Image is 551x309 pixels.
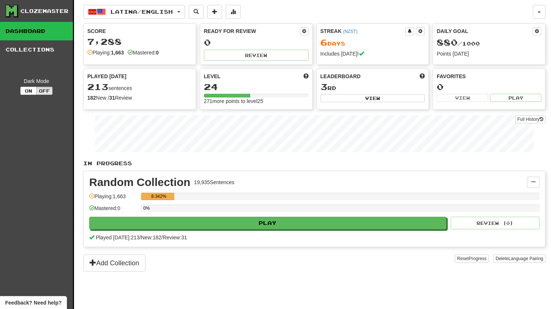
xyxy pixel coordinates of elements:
button: ResetProgress [455,255,488,263]
div: 7,288 [87,37,192,46]
div: Includes [DATE]! [320,50,425,57]
div: Playing: 1,663 [89,193,137,205]
div: 19,935 Sentences [194,179,234,186]
span: / 1000 [437,40,480,47]
div: 271 more points to level 25 [204,97,309,105]
div: Daily Goal [437,27,532,36]
button: DeleteLanguage Pairing [493,255,545,263]
span: Played [DATE] [87,73,127,80]
span: 880 [437,37,458,47]
div: Ready for Review [204,27,300,35]
span: Played [DATE]: 213 [96,235,140,240]
button: Play [490,94,541,102]
button: View [320,94,425,102]
div: Dark Mode [6,77,67,85]
button: More stats [226,5,241,19]
span: New: 182 [141,235,161,240]
div: Score [87,27,192,35]
div: Playing: [87,49,124,56]
a: (NZST) [343,29,357,34]
div: Points [DATE] [437,50,541,57]
span: 6 [320,37,327,47]
span: Language Pairing [508,256,543,261]
button: Play [89,217,446,229]
span: 213 [87,82,108,92]
div: sentences [87,82,192,92]
button: On [20,87,37,95]
div: Day s [320,38,425,47]
div: Clozemaster [20,7,68,15]
button: View [437,94,488,102]
button: Add sentence to collection [207,5,222,19]
p: In Progress [83,160,545,167]
span: Review: 31 [163,235,187,240]
span: Leaderboard [320,73,361,80]
span: Open feedback widget [5,299,61,306]
button: Add Collection [83,255,145,272]
span: Progress [469,256,487,261]
button: Latina/English [83,5,185,19]
span: Latina / English [111,9,173,15]
button: Review (0) [451,217,540,229]
div: New / Review [87,94,192,102]
button: Review [204,50,309,61]
strong: 182 [87,95,96,101]
a: Full History [515,115,545,123]
span: 3 [320,82,327,92]
div: Random Collection [89,177,190,188]
div: Mastered: [128,49,159,56]
div: Favorites [437,73,541,80]
div: 0 [437,82,541,92]
div: Mastered: 0 [89,205,137,217]
span: / [161,235,163,240]
strong: 1,663 [111,50,124,56]
strong: 0 [156,50,159,56]
div: Streak [320,27,406,35]
div: rd [320,82,425,92]
div: 24 [204,82,309,92]
div: 0 [204,38,309,47]
div: 8.342% [143,193,174,200]
span: Level [204,73,221,80]
button: Off [36,87,53,95]
strong: 31 [109,95,115,101]
span: / [140,235,141,240]
button: Search sentences [189,5,204,19]
span: Score more points to level up [303,73,309,80]
span: This week in points, UTC [420,73,425,80]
